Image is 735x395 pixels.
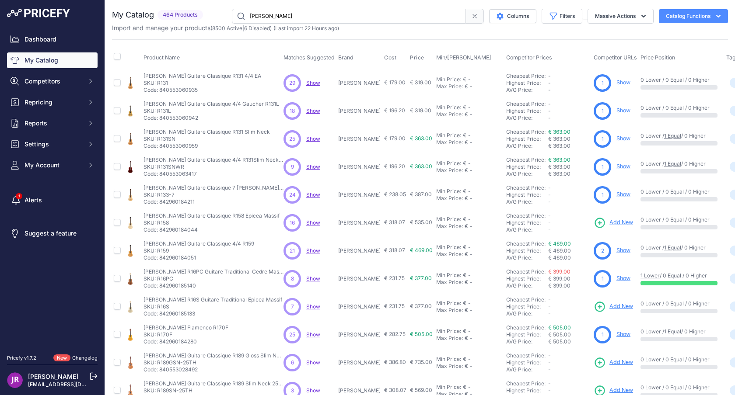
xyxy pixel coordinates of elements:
a: Show [616,331,630,337]
span: Add New [609,218,633,227]
span: € 319.00 [410,79,431,86]
span: 9 [291,163,294,171]
p: Import and manage your products [112,24,339,32]
span: Brand [338,54,353,61]
input: Search [232,9,466,24]
p: [PERSON_NAME] [338,247,381,254]
div: - [466,216,471,223]
span: Show [306,135,320,142]
div: € [465,335,468,342]
p: 0 Lower / / 0 Higher [640,244,717,251]
a: Show [306,275,320,282]
div: Highest Price: [506,135,548,142]
span: € 231.75 [384,303,405,309]
div: € [463,76,466,83]
div: - [466,76,471,83]
a: 1 Equal [664,160,681,167]
button: Repricing [7,94,98,110]
p: [PERSON_NAME] [338,219,381,226]
span: Min/[PERSON_NAME] [436,54,491,61]
a: Cheapest Price: [506,324,546,331]
a: Show [306,303,320,310]
span: 464 Products [157,10,203,20]
span: € 469.00 [548,247,571,254]
span: 8 [291,275,294,283]
p: 0 Lower / 0 Equal / 0 Higher [640,188,717,195]
div: € [463,216,466,223]
div: - [466,328,471,335]
div: Max Price: [436,307,463,314]
div: Min Price: [436,300,461,307]
a: Add New [594,301,633,313]
span: - [548,303,551,310]
span: 1 [602,191,604,199]
span: Add New [609,358,633,367]
span: - [548,191,551,198]
span: - [548,107,551,114]
button: Settings [7,136,98,152]
div: Max Price: [436,279,463,286]
p: SKU: R158 [143,219,280,226]
a: Dashboard [7,31,98,47]
div: - [466,132,471,139]
a: Show [306,163,320,170]
a: Alerts [7,192,98,208]
span: 18 [290,107,295,115]
div: Highest Price: [506,80,548,87]
div: AVG Price: [506,226,548,233]
p: Code: 842960184280 [143,338,228,345]
a: Cheapest Price: [506,212,546,219]
p: Code: 840553063417 [143,170,283,177]
div: - [468,335,472,342]
p: SKU: R131L [143,107,279,114]
p: Code: 840553060935 [143,87,261,94]
a: Cheapest Price: [506,268,546,275]
span: € 363.00 [548,135,570,142]
span: € 377.00 [410,275,432,281]
a: Changelog [72,355,98,361]
span: Reports [24,119,82,128]
span: Competitors [24,77,82,86]
div: Max Price: [436,111,463,118]
div: € [465,167,468,174]
p: [PERSON_NAME] Guitare Classique R131 Slim Neck [143,128,270,135]
button: Reports [7,115,98,131]
a: Show [306,107,320,114]
div: - [468,167,472,174]
div: Highest Price: [506,303,548,310]
a: Show [616,191,630,197]
div: AVG Price: [506,310,548,317]
span: Matches Suggested [283,54,335,61]
span: Settings [24,140,82,149]
span: ( | ) [210,25,272,31]
a: Cheapest Price: [506,100,546,107]
span: 29 [289,79,295,87]
a: € 363.00 [548,128,570,135]
span: Show [306,387,320,394]
p: [PERSON_NAME] [338,191,381,198]
span: € 179.00 [384,135,406,142]
div: - [468,139,472,146]
div: AVG Price: [506,254,548,261]
span: Price Position [640,54,675,61]
p: [PERSON_NAME] Guitare Classique R158 Epicea Massif [143,212,280,219]
button: My Account [7,157,98,173]
div: Min Price: [436,76,461,83]
a: Show [616,275,630,281]
p: SKU: R131SNWR [143,163,283,170]
div: Max Price: [436,139,463,146]
div: Min Price: [436,188,461,195]
p: [PERSON_NAME] Guitare Classique 4/4 Gaucher R131L [143,100,279,107]
p: Code: 842960184051 [143,254,254,261]
div: - [468,223,472,230]
a: Cheapest Price: [506,296,546,303]
div: - [466,272,471,279]
div: € [465,195,468,202]
div: Highest Price: [506,219,548,226]
div: Max Price: [436,223,463,230]
a: Show [306,331,320,338]
span: € 318.07 [384,247,405,253]
a: Show [616,135,630,142]
div: € [463,104,466,111]
a: Cheapest Price: [506,380,546,387]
